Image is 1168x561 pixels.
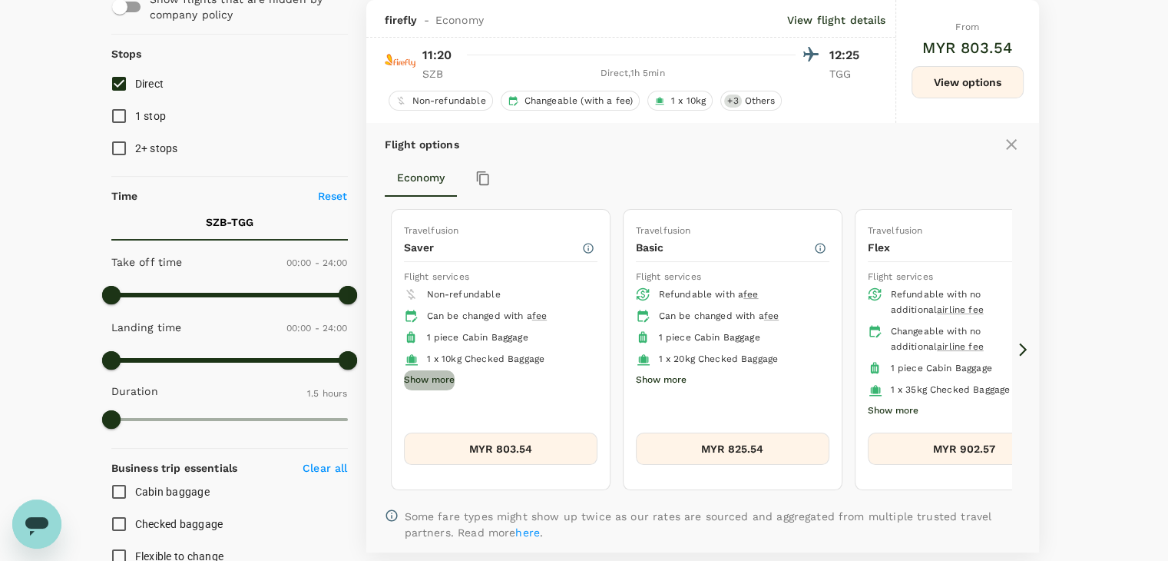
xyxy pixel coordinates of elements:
[404,225,459,236] span: Travelfusion
[405,509,1021,539] p: Some fare types might show up twice as our rates are sourced and aggregated from multiple trusted...
[385,137,459,152] p: Flight options
[868,271,933,282] span: Flight services
[406,95,492,108] span: Non-refundable
[636,240,813,255] p: Basic
[435,12,484,28] span: Economy
[891,324,1049,355] div: Changeable with no additional
[404,370,455,390] button: Show more
[135,78,164,90] span: Direct
[385,160,457,197] button: Economy
[636,225,691,236] span: Travelfusion
[764,310,779,321] span: fee
[515,526,540,539] a: here
[422,66,461,81] p: SZB
[636,271,701,282] span: Flight services
[427,354,545,364] span: 1 x 10kg Checked Baggage
[418,12,435,28] span: -
[829,66,868,81] p: TGG
[135,486,210,498] span: Cabin baggage
[647,91,713,111] div: 1 x 10kg
[743,289,758,300] span: fee
[427,332,528,343] span: 1 piece Cabin Baggage
[937,304,984,315] span: airline fee
[286,257,348,268] span: 00:00 - 24:00
[829,46,868,65] p: 12:25
[532,310,547,321] span: fee
[891,287,1049,318] div: Refundable with no additional
[518,95,639,108] span: Changeable (with a fee)
[636,433,829,465] button: MYR 825.54
[404,240,581,255] p: Saver
[659,309,817,324] div: Can be changed with a
[912,66,1024,98] button: View options
[868,240,1045,255] p: Flex
[111,254,183,270] p: Take off time
[111,320,182,335] p: Landing time
[922,35,1012,60] h6: MYR 803.54
[724,95,741,108] span: + 3
[659,287,817,303] div: Refundable with a
[665,95,712,108] span: 1 x 10kg
[659,332,760,343] span: 1 piece Cabin Baggage
[111,188,138,204] p: Time
[501,91,640,111] div: Changeable (with a fee)
[135,142,178,154] span: 2+ stops
[868,433,1061,465] button: MYR 902.57
[307,388,347,399] span: 1.5 hours
[389,91,493,111] div: Non-refundable
[659,354,779,364] span: 1 x 20kg Checked Baggage
[891,363,992,373] span: 1 piece Cabin Baggage
[427,289,501,300] span: Non-refundable
[111,462,238,474] strong: Business trip essentials
[385,45,415,76] img: FY
[891,384,1011,395] span: 1 x 35kg Checked Baggage
[868,401,918,421] button: Show more
[937,341,984,352] span: airline fee
[286,323,348,334] span: 00:00 - 24:00
[955,22,979,32] span: From
[720,91,782,111] div: +3Others
[636,370,687,390] button: Show more
[385,12,418,28] span: firefly
[470,66,796,81] div: Direct , 1h 5min
[404,433,597,465] button: MYR 803.54
[868,225,923,236] span: Travelfusion
[135,518,223,530] span: Checked baggage
[404,271,469,282] span: Flight services
[206,214,253,230] p: SZB - TGG
[739,95,782,108] span: Others
[12,500,61,549] iframe: Button to launch messaging window
[422,46,452,65] p: 11:20
[427,309,585,324] div: Can be changed with a
[303,460,347,476] p: Clear all
[111,48,142,60] strong: Stops
[111,383,158,399] p: Duration
[787,12,886,28] p: View flight details
[318,188,348,204] p: Reset
[135,110,167,122] span: 1 stop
